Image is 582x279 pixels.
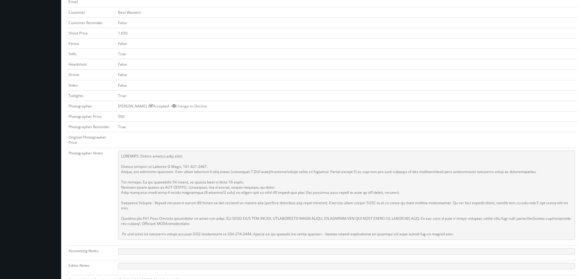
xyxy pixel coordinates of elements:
a: Change to Decline [172,103,207,109]
td: Best Western [116,7,577,17]
td: Stills [66,49,116,59]
td: False [116,80,577,90]
td: [PERSON_NAME] - Accepted -- [116,101,577,111]
td: 1,650 [116,28,577,38]
td: Photographer Price [66,111,116,121]
td: True [116,122,577,132]
td: Editor Notes [66,260,116,275]
td: Headshots [66,59,116,70]
td: Panos [66,38,116,49]
td: Shoot Price [66,28,116,38]
pre: LOREMIPS: Dolors ametco adip elits! Doeius tempori ut Laboree D Magn, 161-421-2467. Aliqua, eni a... [118,150,575,240]
td: 500 [116,111,577,121]
td: Video [66,80,116,90]
td: Customer [66,7,116,17]
td: Accounting Notes [66,245,116,260]
td: Photographer Notes [66,148,116,245]
td: Drone [66,70,116,80]
td: False [116,38,577,49]
td: False [116,59,577,70]
td: False [116,17,577,28]
td: Customer Reminder [66,17,116,28]
td: Twilights [66,90,116,101]
td: Photographer Reminder [66,122,116,132]
td: False [116,70,577,80]
td: True [116,49,577,59]
td: Original Photographer Price [66,132,116,148]
td: True [116,90,577,101]
td: Photographer [66,101,116,111]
